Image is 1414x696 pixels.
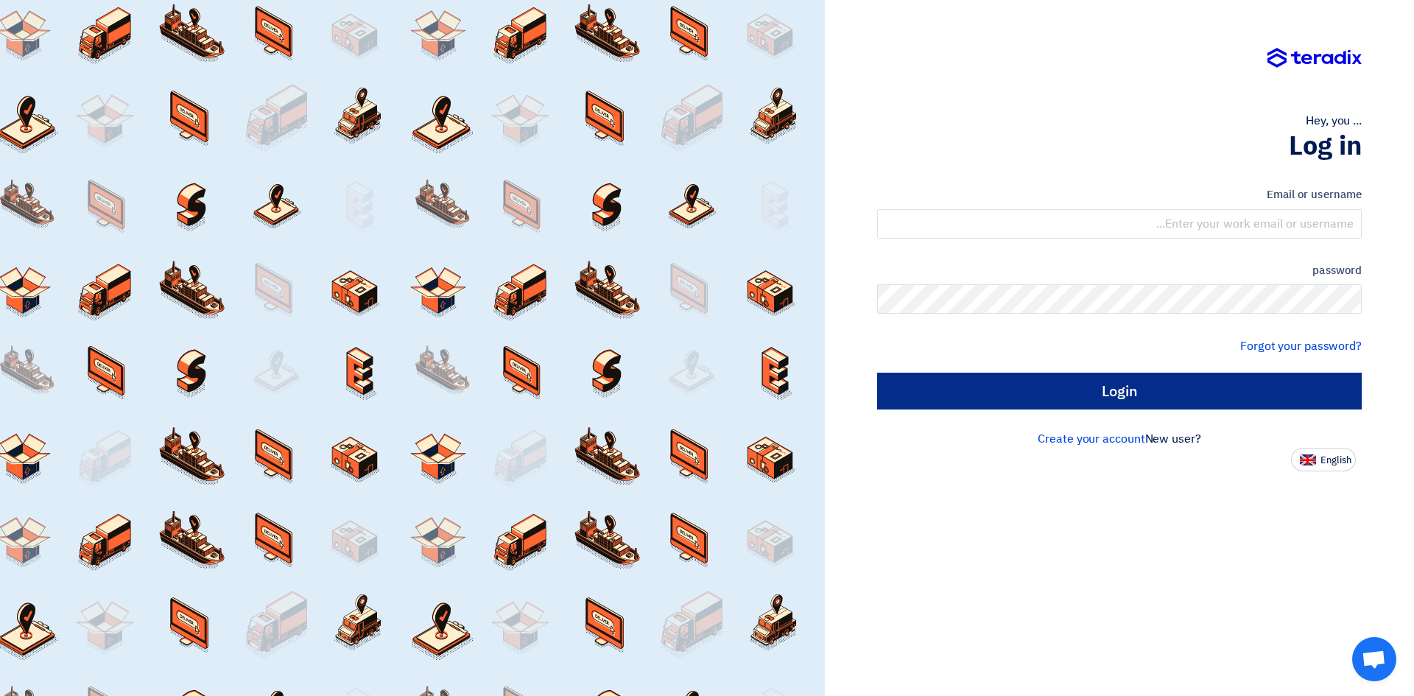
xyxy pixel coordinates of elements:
font: Email or username [1267,186,1362,203]
font: Log in [1289,126,1362,166]
a: Create your account [1038,430,1144,448]
img: en-US.png [1300,454,1316,465]
div: Open chat [1352,637,1396,681]
a: Forgot your password? [1240,337,1362,355]
img: Teradix logo [1267,48,1362,68]
input: Login [877,373,1362,409]
font: New user? [1145,430,1201,448]
font: English [1320,453,1351,467]
font: Hey, you ... [1306,112,1362,130]
font: password [1312,262,1362,278]
input: Enter your work email or username... [877,209,1362,239]
button: English [1291,448,1356,471]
